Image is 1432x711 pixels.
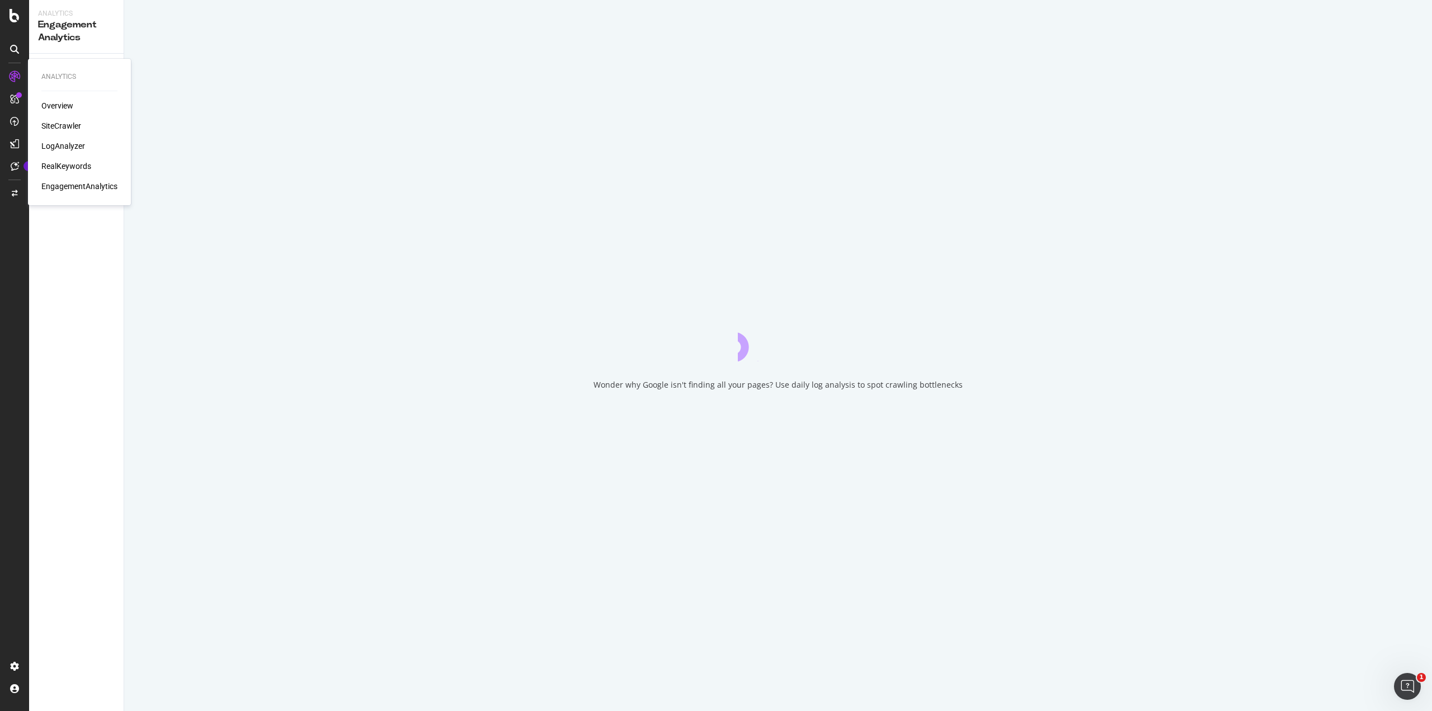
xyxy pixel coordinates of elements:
[41,72,117,82] div: Analytics
[23,161,34,171] div: Tooltip anchor
[41,140,85,152] a: LogAnalyzer
[41,181,117,192] a: EngagementAnalytics
[1394,673,1421,700] iframe: Intercom live chat
[41,161,91,172] a: RealKeywords
[41,120,81,131] a: SiteCrawler
[593,379,963,390] div: Wonder why Google isn't finding all your pages? Use daily log analysis to spot crawling bottlenecks
[38,9,115,18] div: Analytics
[738,321,818,361] div: animation
[38,18,115,44] div: Engagement Analytics
[1417,673,1426,682] span: 1
[41,100,73,111] a: Overview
